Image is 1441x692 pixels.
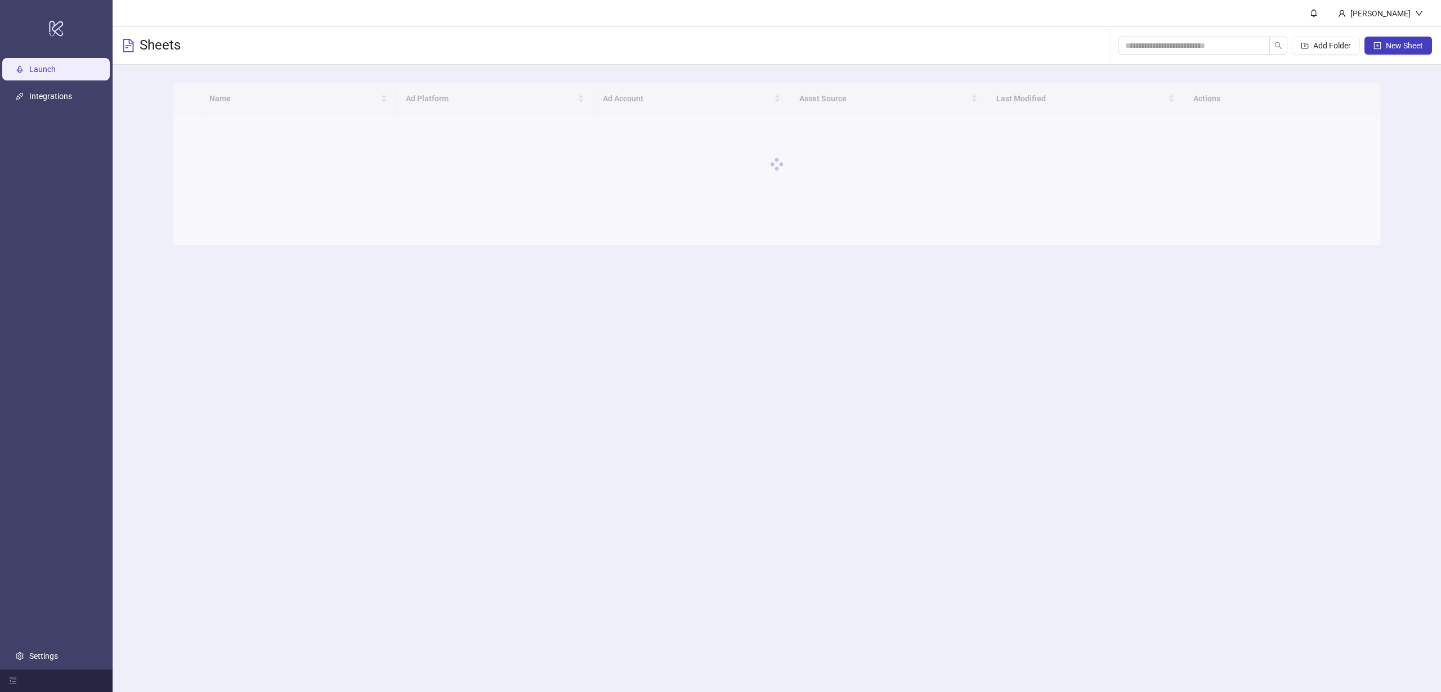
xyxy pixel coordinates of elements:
[1292,37,1360,55] button: Add Folder
[1301,42,1309,50] span: folder-add
[140,37,181,55] h3: Sheets
[1415,10,1423,17] span: down
[29,65,56,74] a: Launch
[1364,37,1432,55] button: New Sheet
[1373,42,1381,50] span: plus-square
[1274,42,1282,50] span: search
[1338,10,1346,17] span: user
[1346,7,1415,20] div: [PERSON_NAME]
[1386,41,1423,50] span: New Sheet
[1310,9,1318,17] span: bell
[1313,41,1351,50] span: Add Folder
[29,651,58,660] a: Settings
[122,39,135,52] span: file-text
[9,677,17,685] span: menu-fold
[29,92,72,101] a: Integrations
